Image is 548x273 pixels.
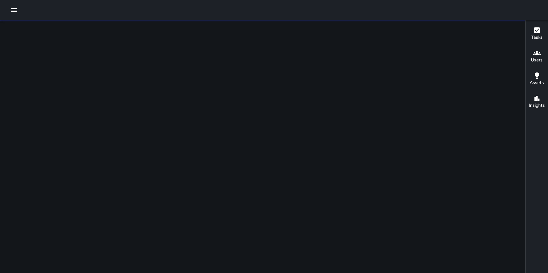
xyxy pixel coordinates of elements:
h6: Assets [530,79,544,86]
button: Insights [526,91,548,113]
h6: Users [531,57,543,64]
button: Tasks [526,23,548,45]
button: Users [526,45,548,68]
h6: Insights [529,102,545,109]
h6: Tasks [531,34,543,41]
button: Assets [526,68,548,91]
